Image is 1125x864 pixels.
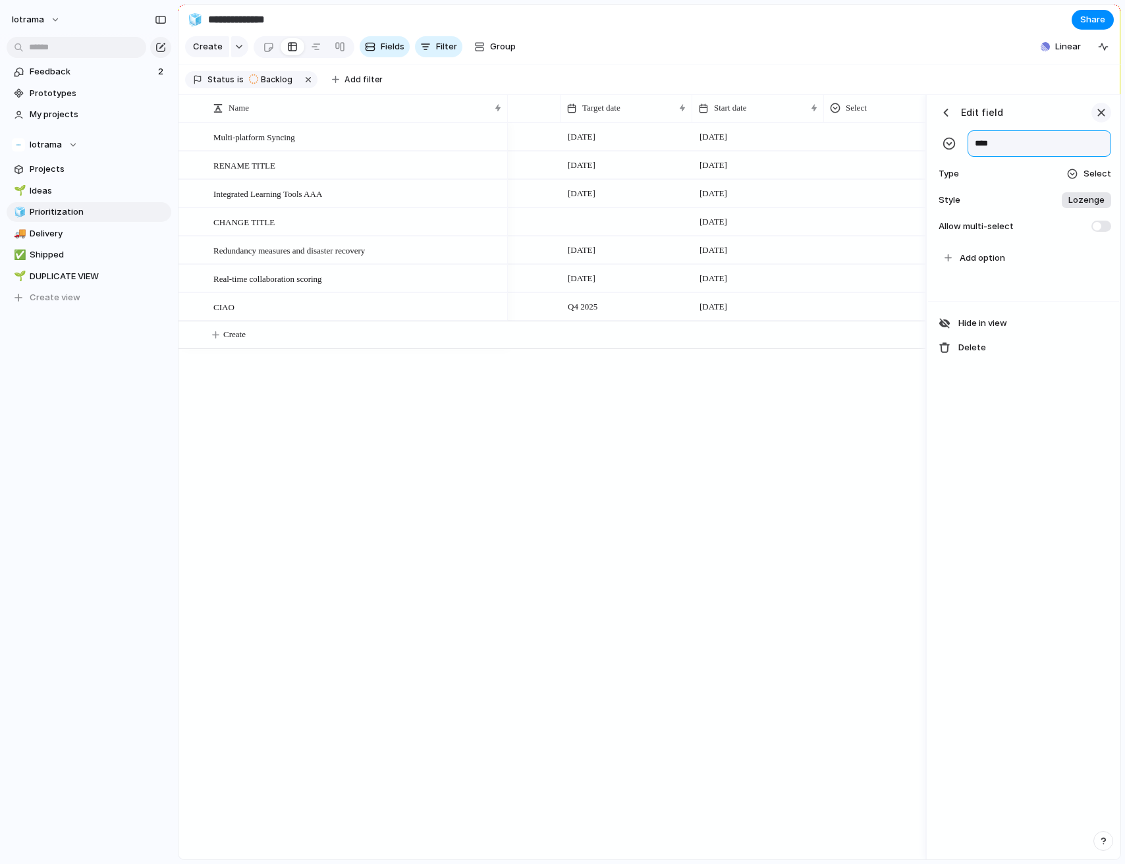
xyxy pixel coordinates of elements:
button: 🧊 [184,9,206,30]
a: Projects [7,159,171,179]
span: RENAME TITLE [213,157,275,173]
span: Add filter [344,74,383,86]
span: Delete [958,341,986,354]
span: Prototypes [30,87,167,100]
button: Fields [360,36,410,57]
button: Linear [1035,37,1086,57]
a: Prototypes [7,84,171,103]
button: Create [192,321,946,348]
span: Create [223,328,246,341]
span: Status [207,74,234,86]
a: My projects [7,105,171,124]
div: 🧊 [14,205,23,220]
a: 🚚Delivery [7,224,171,244]
button: ✅ [12,248,25,261]
span: Create [193,40,223,53]
span: [DATE] [564,157,599,173]
span: Share [1080,13,1105,26]
button: Create [185,36,229,57]
span: [DATE] [564,186,599,202]
button: Add filter [324,70,391,89]
span: [DATE] [696,242,730,258]
span: Target date [582,101,620,115]
span: [DATE] [564,129,599,145]
button: iotrama [6,9,67,30]
span: Multi-platform Syncing [213,129,295,144]
span: Iotrama [30,138,62,151]
div: 🚚 [14,226,23,241]
span: Add option [960,252,1005,265]
span: [DATE] [696,157,730,173]
a: 🌱Ideas [7,181,171,201]
span: My projects [30,108,167,121]
h3: Edit field [961,105,1003,119]
span: Projects [30,163,167,176]
button: Share [1072,10,1114,30]
a: 🌱DUPLICATE VIEW [7,267,171,286]
button: Add option [939,247,1112,269]
span: Select [1084,167,1111,180]
button: 🌱 [12,270,25,283]
span: Ideas [30,184,167,198]
button: 🚚 [12,227,25,240]
span: Lozenge [1068,194,1105,207]
button: is [234,72,246,87]
span: Allow multi-select [936,220,1014,233]
span: Type [936,167,965,180]
button: 🌱 [12,184,25,198]
span: Redundancy measures and disaster recovery [213,242,365,257]
span: Linear [1055,40,1081,53]
span: Create view [30,291,80,304]
span: Feedback [30,65,154,78]
div: 🌱 [14,269,23,284]
a: Feedback2 [7,62,171,82]
span: [DATE] [696,186,730,202]
span: Filter [436,40,457,53]
button: Group [468,36,522,57]
span: Name [229,101,249,115]
button: Filter [415,36,462,57]
button: Delete [933,337,1116,359]
span: is [237,74,244,86]
span: Delivery [30,227,167,240]
span: Integrated Learning Tools AAA [213,186,322,201]
span: DUPLICATE VIEW [30,270,167,283]
span: [DATE] [696,299,730,315]
span: CHANGE TITLE [213,214,275,229]
span: Q4 2025 [564,299,601,315]
button: Iotrama [7,135,171,155]
span: Prioritization [30,205,167,219]
span: Select [846,101,867,115]
div: ✅ [14,248,23,263]
span: [DATE] [696,271,730,286]
span: Real-time collaboration scoring [213,271,322,286]
span: Start date [714,101,746,115]
span: Backlog [261,74,292,86]
button: 🧊 [12,205,25,219]
span: Hide in view [958,317,1007,330]
span: iotrama [12,13,44,26]
button: Backlog [245,72,300,87]
span: Shipped [30,248,167,261]
span: Fields [381,40,404,53]
button: Create view [7,288,171,308]
span: Style [936,194,965,207]
span: 2 [158,65,166,78]
div: 🧊 [188,11,202,28]
span: Group [490,40,516,53]
span: CIAO [213,299,234,314]
a: ✅Shipped [7,245,171,265]
div: 🌱 [14,183,23,198]
button: Hide in view [933,312,1116,335]
span: [DATE] [696,214,730,230]
a: 🧊Prioritization [7,202,171,222]
span: [DATE] [696,129,730,145]
span: [DATE] [564,271,599,286]
span: [DATE] [564,242,599,258]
